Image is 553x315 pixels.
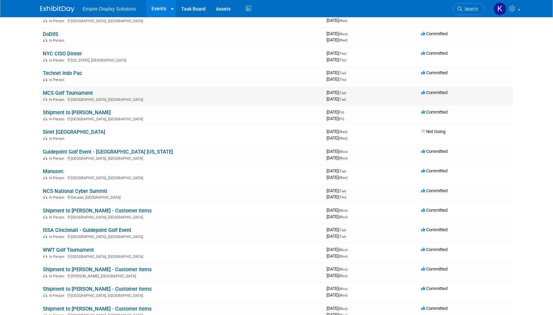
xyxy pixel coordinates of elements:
[43,235,47,238] img: In-Person Event
[327,51,348,56] span: [DATE]
[421,188,447,193] span: Committed
[339,248,347,252] span: (Mon)
[453,3,484,15] a: Search
[49,195,66,200] span: In-Person
[43,57,321,63] div: [US_STATE], [GEOGRAPHIC_DATA]
[49,97,66,102] span: In-Person
[327,306,349,311] span: [DATE]
[49,38,66,43] span: In-Person
[348,306,349,311] span: -
[339,267,347,271] span: (Mon)
[339,19,347,23] span: (Wed)
[43,247,94,253] a: WWT Golf Tournament
[339,156,347,160] span: (Mon)
[327,292,347,298] span: [DATE]
[327,77,346,82] span: [DATE]
[327,116,344,121] span: [DATE]
[421,90,447,95] span: Committed
[43,215,47,219] img: In-Person Event
[327,135,347,141] span: [DATE]
[339,228,346,232] span: (Tue)
[327,253,347,259] span: [DATE]
[327,266,349,272] span: [DATE]
[43,70,82,76] a: Technet Indo Pac
[339,38,347,42] span: (Wed)
[339,169,346,173] span: (Tue)
[347,227,348,232] span: -
[327,247,349,252] span: [DATE]
[43,306,152,312] a: Shipment to [PERSON_NAME] - Customer items
[339,274,347,278] span: (Mon)
[339,287,347,291] span: (Mon)
[327,168,348,173] span: [DATE]
[43,116,321,121] div: [GEOGRAPHIC_DATA], [GEOGRAPHIC_DATA]
[421,227,447,232] span: Committed
[339,32,347,36] span: (Mon)
[348,208,349,213] span: -
[327,214,347,219] span: [DATE]
[43,293,47,297] img: In-Person Event
[49,78,66,82] span: In-Person
[49,176,66,180] span: In-Person
[43,109,111,116] a: Shipment to [PERSON_NAME]
[345,109,346,115] span: -
[493,2,506,15] img: Katelyn Hurlock
[421,208,447,213] span: Committed
[421,129,445,134] span: Not Going
[83,6,136,12] span: Empire Display Solutions
[347,168,348,173] span: -
[327,155,347,160] span: [DATE]
[43,78,47,81] img: In-Person Event
[339,117,344,121] span: (Fri)
[327,227,348,232] span: [DATE]
[43,156,47,160] img: In-Person Event
[339,58,346,62] span: (Thu)
[339,110,344,114] span: (Fri)
[49,156,66,161] span: In-Person
[327,70,348,75] span: [DATE]
[43,90,93,96] a: MCS Golf Tournament
[339,130,347,134] span: (Wed)
[347,70,348,75] span: -
[49,136,66,141] span: In-Person
[339,97,346,101] span: (Tue)
[327,96,346,102] span: [DATE]
[339,293,347,297] span: (Mon)
[339,136,347,140] span: (Wed)
[327,31,349,36] span: [DATE]
[339,307,347,311] span: (Mon)
[347,51,348,56] span: -
[421,266,447,272] span: Committed
[327,90,348,95] span: [DATE]
[339,254,347,258] span: (Mon)
[347,90,348,95] span: -
[49,274,66,278] span: In-Person
[421,31,447,36] span: Committed
[327,37,347,42] span: [DATE]
[43,194,321,200] div: Decatur, [GEOGRAPHIC_DATA]
[339,215,347,219] span: (Mon)
[327,194,346,199] span: [DATE]
[49,215,66,220] span: In-Person
[43,208,152,214] a: Shipment to [PERSON_NAME] - Customer items
[49,293,66,298] span: In-Person
[348,31,349,36] span: -
[421,70,447,75] span: Committed
[43,286,152,292] a: Shipment to [PERSON_NAME] - Customer items
[43,176,47,179] img: In-Person Event
[348,247,349,252] span: -
[327,129,349,134] span: [DATE]
[43,58,47,62] img: In-Person Event
[327,273,347,278] span: [DATE]
[40,6,74,13] img: ExhibitDay
[347,188,348,193] span: -
[339,209,347,212] span: (Mon)
[327,175,347,180] span: [DATE]
[327,109,346,115] span: [DATE]
[421,168,447,173] span: Committed
[327,18,347,23] span: [DATE]
[421,306,447,311] span: Committed
[421,149,447,154] span: Committed
[327,188,348,193] span: [DATE]
[43,117,47,120] img: In-Person Event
